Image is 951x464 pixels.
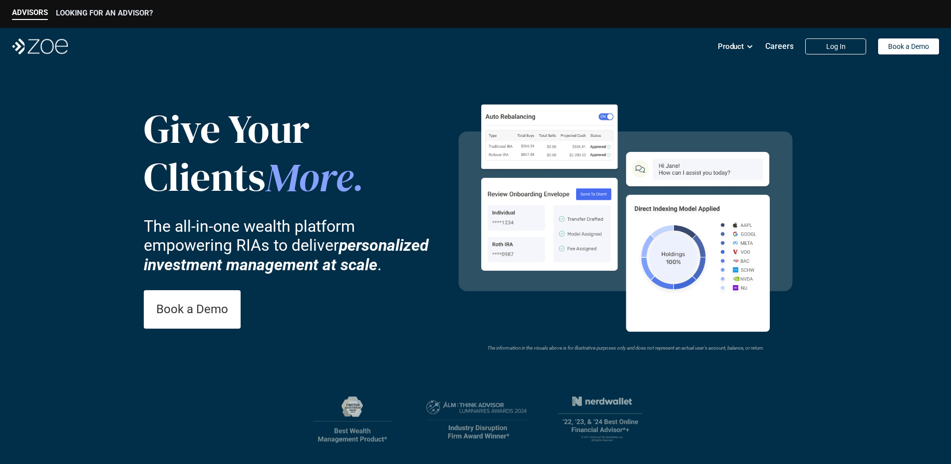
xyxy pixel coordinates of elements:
[156,302,228,317] p: Book a Demo
[878,38,939,54] a: Book a Demo
[56,8,153,20] a: LOOKING FOR AN ADVISOR?
[805,38,866,54] a: Log In
[487,345,764,351] em: The information in the visuals above is for illustrative purposes only and does not represent an ...
[888,42,929,51] p: Book a Demo
[765,41,794,51] p: Careers
[144,290,241,329] a: Book a Demo
[718,39,744,54] p: Product
[826,42,846,51] p: Log In
[144,105,374,153] p: Give Your
[353,153,364,203] span: .
[12,8,48,17] p: ADVISORS
[144,236,432,274] strong: personalized investment management at scale
[144,217,443,274] p: The all-in-one wealth platform empowering RIAs to deliver .
[266,149,353,204] span: More
[144,149,266,204] span: Clients
[56,8,153,17] p: LOOKING FOR AN ADVISOR?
